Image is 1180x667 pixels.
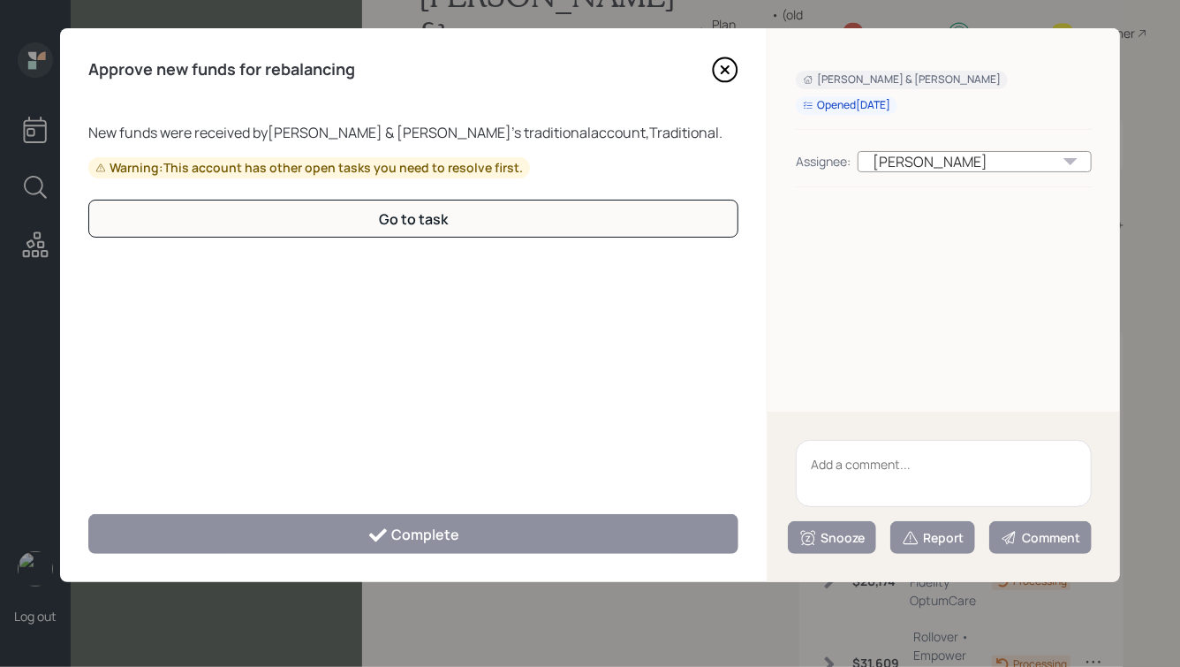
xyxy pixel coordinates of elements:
button: Comment [989,521,1092,554]
div: Report [902,529,964,547]
button: Report [890,521,975,554]
button: Complete [88,514,738,554]
h4: Approve new funds for rebalancing [88,60,355,80]
div: New funds were received by [PERSON_NAME] & [PERSON_NAME] 's traditional account, Traditional . [88,122,738,143]
div: Go to task [379,209,448,229]
button: Snooze [788,521,876,554]
div: Assignee: [796,152,851,171]
div: Complete [367,525,460,546]
div: [PERSON_NAME] & [PERSON_NAME] [803,72,1001,87]
div: Opened [DATE] [803,98,890,113]
div: Comment [1001,529,1080,547]
div: Warning: This account has other open tasks you need to resolve first. [95,159,523,177]
button: Go to task [88,200,738,238]
div: Snooze [799,529,865,547]
div: [PERSON_NAME] [858,151,1092,172]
